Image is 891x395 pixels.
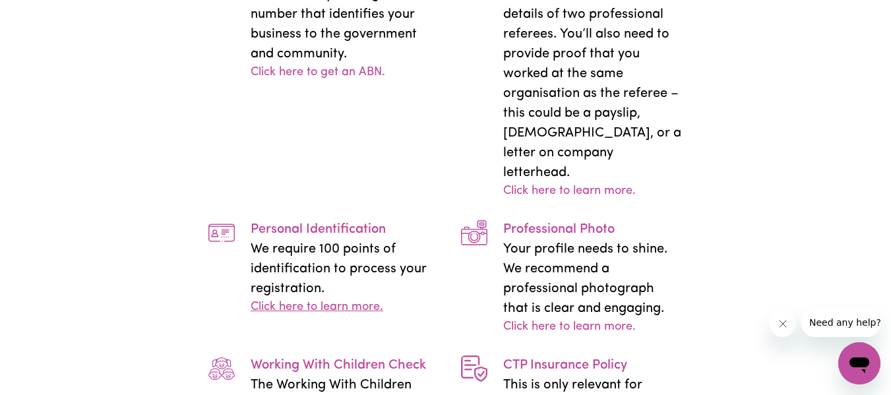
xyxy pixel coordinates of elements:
img: require-24.5839ea8f.png [461,355,487,382]
p: Professional Photo [503,220,683,239]
p: We require 100 points of identification to process your registration. [251,239,430,299]
p: Working With Children Check [251,355,430,375]
p: Your profile needs to shine. We recommend a professional photograph that is clear and engaging. [503,239,683,319]
a: Click here to get an ABN. [251,64,385,82]
iframe: Message from company [801,308,880,337]
img: require-13.acbe3b74.png [208,220,235,246]
a: Click here to learn more. [251,299,383,317]
a: Click here to learn more. [503,183,636,200]
p: CTP Insurance Policy [503,355,683,375]
img: require-14.74c12e47.png [208,355,235,382]
a: Click here to learn more. [503,319,636,336]
iframe: Button to launch messaging window [838,342,880,384]
iframe: Close message [770,311,796,337]
p: Personal Identification [251,220,430,239]
span: Need any help? [8,9,80,20]
img: require-23.afc0f009.png [461,220,487,246]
